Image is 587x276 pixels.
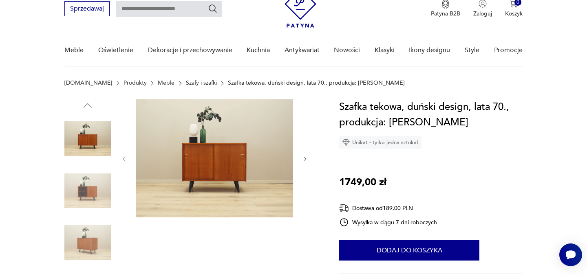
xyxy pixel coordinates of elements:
[64,219,111,266] img: Zdjęcie produktu Szafka tekowa, duński design, lata 70., produkcja: Dania
[339,240,479,261] button: Dodaj do koszyka
[409,35,450,66] a: Ikony designu
[559,243,582,266] iframe: Smartsupp widget button
[334,35,360,66] a: Nowości
[465,35,479,66] a: Style
[64,1,110,16] button: Sprzedawaj
[285,35,320,66] a: Antykwariat
[186,80,217,86] a: Szafy i szafki
[158,80,174,86] a: Meble
[339,203,437,213] div: Dostawa od 189,00 PLN
[342,139,350,146] img: Ikona diamentu
[98,35,133,66] a: Oświetlenie
[339,203,349,213] img: Ikona dostawy
[375,35,395,66] a: Klasyki
[136,99,293,217] img: Zdjęcie produktu Szafka tekowa, duński design, lata 70., produkcja: Dania
[124,80,147,86] a: Produkty
[64,35,84,66] a: Meble
[247,35,270,66] a: Kuchnia
[64,168,111,214] img: Zdjęcie produktu Szafka tekowa, duński design, lata 70., produkcja: Dania
[228,80,405,86] p: Szafka tekowa, duński design, lata 70., produkcja: [PERSON_NAME]
[208,4,218,13] button: Szukaj
[64,80,112,86] a: [DOMAIN_NAME]
[64,116,111,162] img: Zdjęcie produktu Szafka tekowa, duński design, lata 70., produkcja: Dania
[494,35,523,66] a: Promocje
[339,175,386,190] p: 1749,00 zł
[339,136,421,149] div: Unikat - tylko jedna sztuka!
[431,10,460,18] p: Patyna B2B
[148,35,232,66] a: Dekoracje i przechowywanie
[505,10,523,18] p: Koszyk
[473,10,492,18] p: Zaloguj
[339,99,522,130] h1: Szafka tekowa, duński design, lata 70., produkcja: [PERSON_NAME]
[339,217,437,227] div: Wysyłka w ciągu 7 dni roboczych
[64,7,110,12] a: Sprzedawaj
